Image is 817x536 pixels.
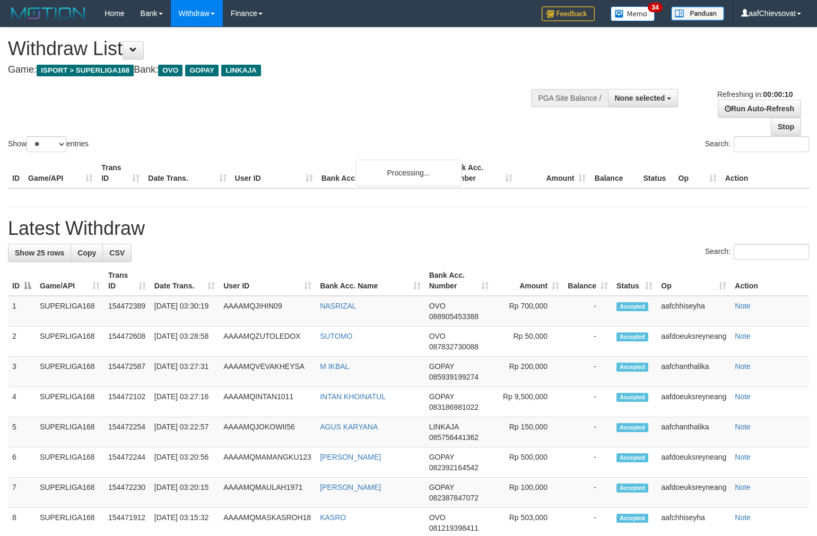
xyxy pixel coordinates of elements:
[8,417,36,447] td: 5
[8,387,36,417] td: 4
[219,266,316,296] th: User ID: activate to sort column ascending
[219,357,316,387] td: AAAAMQVEVAKHEYSA
[24,158,97,188] th: Game/API
[563,266,612,296] th: Balance: activate to sort column ascending
[8,327,36,357] td: 2
[429,524,479,532] span: Copy 081219398411 to clipboard
[36,447,104,478] td: SUPERLIGA168
[104,296,150,327] td: 154472389
[36,327,104,357] td: SUPERLIGA168
[735,332,751,340] a: Note
[429,392,454,401] span: GOPAY
[563,417,612,447] td: -
[705,244,809,260] label: Search:
[429,463,479,472] span: Copy 082392164542 to clipboard
[102,244,132,262] a: CSV
[615,94,665,102] span: None selected
[718,100,801,118] a: Run Auto-Refresh
[429,513,446,522] span: OVO
[648,3,662,12] span: 34
[36,417,104,447] td: SUPERLIGA168
[563,327,612,357] td: -
[219,327,316,357] td: AAAAMQZUTOLEDOX
[109,249,125,257] span: CSV
[734,136,809,152] input: Search:
[316,266,425,296] th: Bank Acc. Name: activate to sort column ascending
[8,38,534,59] h1: Withdraw List
[616,332,648,341] span: Accepted
[36,478,104,508] td: SUPERLIGA168
[8,244,71,262] a: Show 25 rows
[77,249,96,257] span: Copy
[616,393,648,402] span: Accepted
[717,90,793,99] span: Refreshing in:
[219,417,316,447] td: AAAAMQJOKOWII56
[542,6,595,21] img: Feedback.jpg
[429,433,479,442] span: Copy 085756441362 to clipboard
[771,118,801,136] a: Stop
[150,296,219,327] td: [DATE] 03:30:19
[493,327,563,357] td: Rp 50,000
[320,423,378,431] a: AGUS KARYANA
[317,158,444,188] th: Bank Acc. Name
[8,266,36,296] th: ID: activate to sort column descending
[616,302,648,311] span: Accepted
[320,513,346,522] a: KASRO
[590,158,639,188] th: Balance
[429,483,454,491] span: GOPAY
[444,158,517,188] th: Bank Acc. Number
[320,332,352,340] a: SUTOMO
[320,302,356,310] a: NASRIZAL
[616,484,648,493] span: Accepted
[735,513,751,522] a: Note
[429,403,479,411] span: Copy 083186981022 to clipboard
[219,296,316,327] td: AAAAMQJIHIN09
[616,363,648,372] span: Accepted
[657,357,731,387] td: aafchanthalika
[320,453,381,461] a: [PERSON_NAME]
[355,160,462,186] div: Processing...
[104,387,150,417] td: 154472102
[8,136,89,152] label: Show entries
[219,478,316,508] td: AAAAMQMAULAH1971
[657,447,731,478] td: aafdoeuksreyneang
[8,5,89,21] img: MOTION_logo.png
[563,357,612,387] td: -
[36,357,104,387] td: SUPERLIGA168
[219,387,316,417] td: AAAAMQINTAN1011
[429,342,479,351] span: Copy 087832730088 to clipboard
[493,417,563,447] td: Rp 150,000
[150,357,219,387] td: [DATE] 03:27:31
[36,387,104,417] td: SUPERLIGA168
[657,478,731,508] td: aafdoeuksreyneang
[616,514,648,523] span: Accepted
[104,327,150,357] td: 154472608
[150,266,219,296] th: Date Trans.: activate to sort column ascending
[735,392,751,401] a: Note
[493,266,563,296] th: Amount: activate to sort column ascending
[104,266,150,296] th: Trans ID: activate to sort column ascending
[611,6,655,21] img: Button%20Memo.svg
[734,244,809,260] input: Search:
[219,447,316,478] td: AAAAMQMAMANGKU123
[320,362,349,371] a: M IKBAL
[104,478,150,508] td: 154472230
[563,387,612,417] td: -
[657,417,731,447] td: aafchanthalika
[221,65,261,76] span: LINKAJA
[563,296,612,327] td: -
[150,447,219,478] td: [DATE] 03:20:56
[657,327,731,357] td: aafdoeuksreyneang
[493,357,563,387] td: Rp 200,000
[320,392,386,401] a: INTAN KHOINATUL
[8,158,24,188] th: ID
[429,494,479,502] span: Copy 082387847072 to clipboard
[735,423,751,431] a: Note
[104,417,150,447] td: 154472254
[97,158,144,188] th: Trans ID
[8,357,36,387] td: 3
[150,417,219,447] td: [DATE] 03:22:57
[8,447,36,478] td: 6
[735,362,751,371] a: Note
[735,483,751,491] a: Note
